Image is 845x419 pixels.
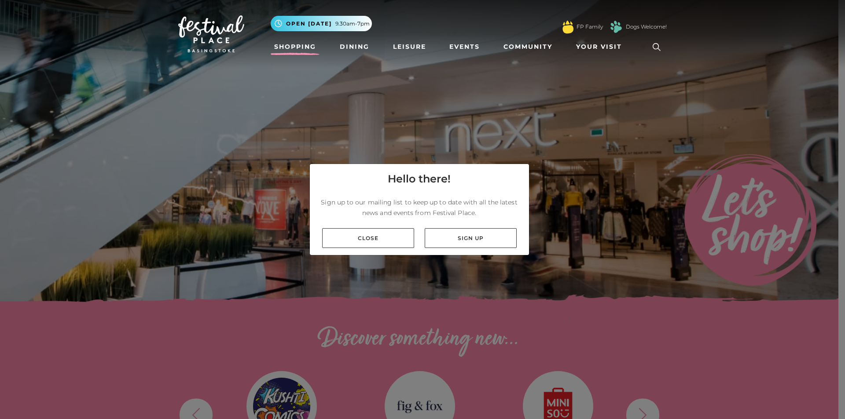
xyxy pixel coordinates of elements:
a: Dining [336,39,373,55]
h4: Hello there! [388,171,451,187]
span: Open [DATE] [286,20,332,28]
a: Events [446,39,483,55]
a: FP Family [577,23,603,31]
a: Leisure [389,39,430,55]
img: Festival Place Logo [178,15,244,52]
a: Sign up [425,228,517,248]
button: Open [DATE] 9.30am-7pm [271,16,372,31]
a: Dogs Welcome! [626,23,667,31]
span: Your Visit [576,42,622,51]
a: Shopping [271,39,320,55]
p: Sign up to our mailing list to keep up to date with all the latest news and events from Festival ... [317,197,522,218]
a: Your Visit [573,39,630,55]
a: Community [500,39,556,55]
a: Close [322,228,414,248]
span: 9.30am-7pm [335,20,370,28]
